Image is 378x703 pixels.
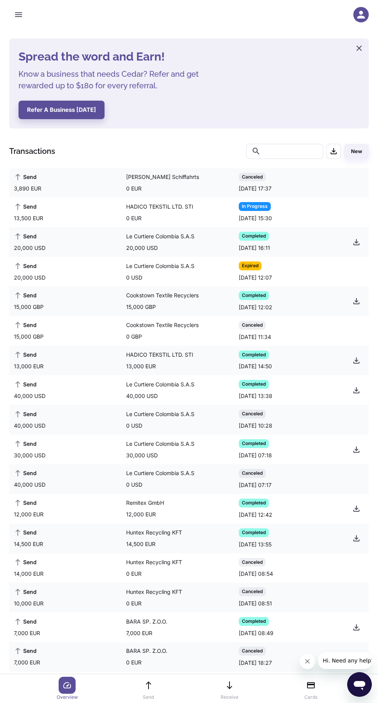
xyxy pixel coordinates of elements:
[126,362,157,371] div: 13,000 EUR
[239,440,269,447] span: Completed
[135,677,162,701] a: Send
[126,332,143,341] div: 0 GBP
[14,421,47,430] div: 40,000 USD
[14,262,37,270] span: Send
[14,321,37,329] span: Send
[126,410,196,418] div: Le Curtiere Colombia S.A.S
[14,570,45,578] div: 14,000 EUR
[14,232,37,241] span: Send
[239,303,274,312] div: [DATE] 12:02
[14,392,47,400] div: 40,000 USD
[239,481,273,489] div: [DATE] 07:17
[14,380,37,389] span: Send
[126,273,144,282] div: 0 USD
[14,599,45,608] div: 10,000 EUR
[143,694,154,701] p: Send
[14,469,37,477] span: Send
[126,469,196,477] div: Le Curtiere Colombia S.A.S
[126,173,201,181] div: [PERSON_NAME] Schiffahrts
[239,392,274,400] div: [DATE] 13:38
[126,451,159,460] div: 30,000 USD
[239,322,266,329] span: Canceled
[14,499,37,507] span: Send
[14,362,45,371] div: 13,000 EUR
[14,440,37,448] span: Send
[239,647,266,655] span: Canceled
[239,570,275,578] div: [DATE] 08:54
[14,184,43,193] div: 3,890 EUR
[126,440,196,448] div: Le Curtiere Colombia S.A.S
[126,499,165,507] div: Remitex GmbH
[14,214,45,223] div: 13,500 EUR
[126,184,143,193] div: 0 EUR
[239,629,275,637] div: [DATE] 08:49
[126,617,169,626] div: BARA SP. Z.O.O.
[9,145,55,157] h1: Transactions
[126,351,195,359] div: HADICO TEKSTIL LTD. STI
[14,658,42,667] div: 7,000 EUR
[14,202,37,211] span: Send
[14,528,37,537] span: Send
[239,333,273,341] div: [DATE] 11:34
[239,410,266,418] span: Canceled
[239,559,266,566] span: Canceled
[239,421,274,430] div: [DATE] 10:28
[126,570,143,578] div: 0 EUR
[126,510,157,519] div: 12,000 EUR
[221,694,238,701] p: Receive
[14,244,47,252] div: 20,000 USD
[126,658,143,667] div: 0 EUR
[19,48,211,65] h4: Spread the word and Earn!
[239,540,273,549] div: [DATE] 13:55
[239,599,273,608] div: [DATE] 08:51
[126,380,196,389] div: Le Curtiere Colombia S.A.S
[126,291,200,300] div: Cookstown Textile Recyclers
[14,647,37,655] span: Send
[239,214,273,223] div: [DATE] 15:30
[126,392,159,400] div: 40,000 USD
[300,654,315,669] iframe: Close message
[239,499,269,507] span: Completed
[53,677,81,701] a: Overview
[126,244,159,252] div: 20,000 USD
[14,173,37,181] span: Send
[57,694,78,701] p: Overview
[239,451,273,460] div: [DATE] 07:18
[304,694,317,701] p: Cards
[347,672,372,697] iframe: Button to launch messaging window
[126,558,184,566] div: Huntex Recycling KFT
[14,510,45,519] div: 12,000 EUR
[14,588,37,596] span: Send
[126,588,184,596] div: Huntex Recycling KFT
[239,233,269,240] span: Completed
[14,617,37,626] span: Send
[239,203,271,210] span: In Progress
[126,202,195,211] div: HADICO TEKSTIL LTD. STI
[14,303,45,311] div: 15,000 GBP
[344,144,369,159] button: New
[126,214,143,223] div: 0 EUR
[126,599,143,608] div: 0 EUR
[126,421,144,430] div: 0 USD
[5,5,56,12] span: Hi. Need any help?
[239,292,269,299] span: Completed
[14,332,45,341] div: 15,000 GBP
[14,351,37,359] span: Send
[239,470,266,477] span: Canceled
[126,262,196,270] div: Le Curtiere Colombia S.A.S
[14,273,47,282] div: 20,000 USD
[126,540,157,548] div: 14,500 EUR
[126,647,169,655] div: BARA SP. Z.O.O.
[126,303,157,311] div: 15,000 GBP
[239,184,273,193] div: [DATE] 17:37
[239,262,262,270] span: Expired
[239,659,273,667] div: [DATE] 18:27
[14,629,42,637] div: 7,000 EUR
[239,244,272,252] div: [DATE] 16:11
[239,351,269,359] span: Completed
[239,174,266,181] span: Canceled
[126,321,200,329] div: Cookstown Textile Recyclers
[14,410,37,418] span: Send
[126,528,184,537] div: Huntex Recycling KFT
[297,677,325,701] a: Cards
